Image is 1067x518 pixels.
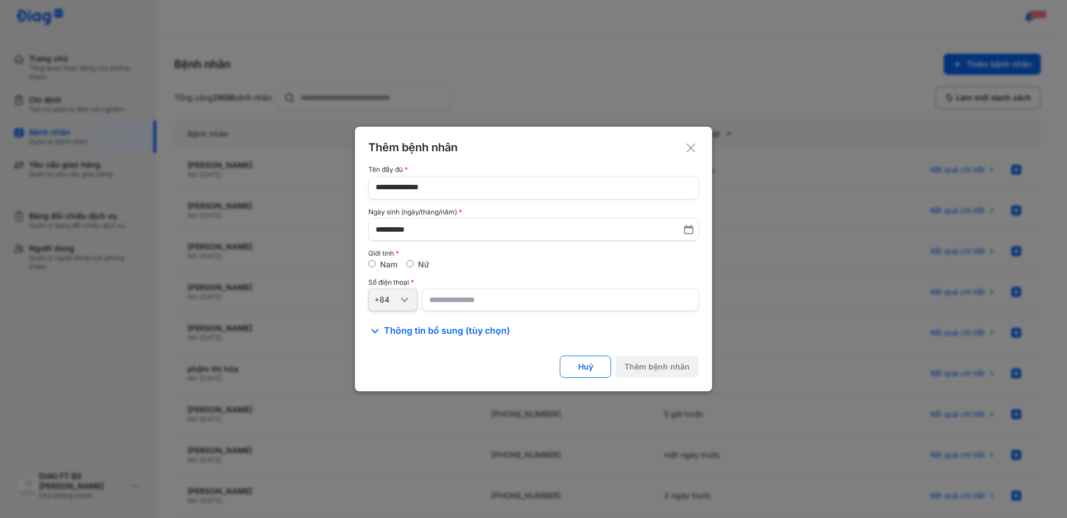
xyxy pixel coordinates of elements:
[368,140,699,155] div: Thêm bệnh nhân
[624,362,690,372] div: Thêm bệnh nhân
[380,260,397,269] label: Nam
[616,356,699,378] button: Thêm bệnh nhân
[384,324,510,338] span: Thông tin bổ sung (tùy chọn)
[560,356,611,378] button: Huỷ
[368,250,699,257] div: Giới tính
[418,260,429,269] label: Nữ
[368,166,699,174] div: Tên đầy đủ
[374,295,398,305] div: +84
[368,208,699,216] div: Ngày sinh (ngày/tháng/năm)
[368,279,699,286] div: Số điện thoại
